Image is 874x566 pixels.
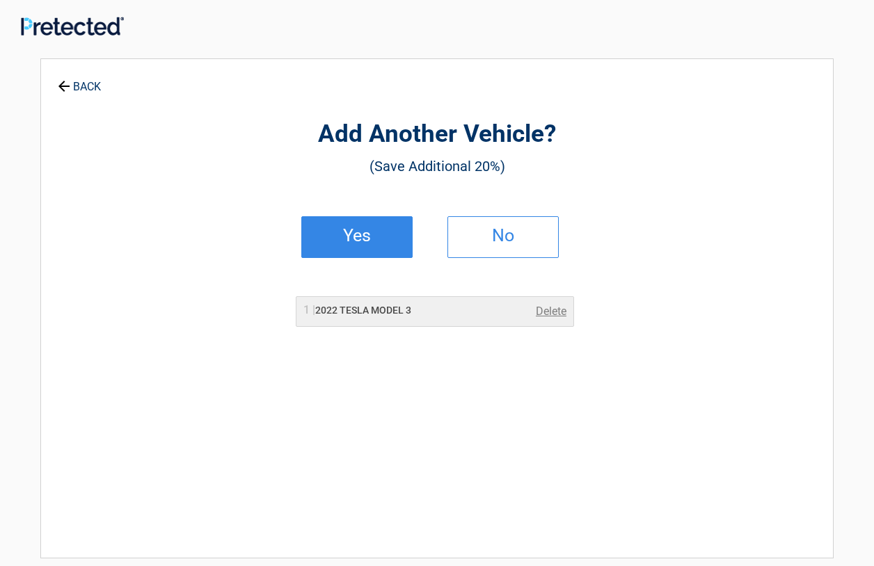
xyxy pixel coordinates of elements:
[462,231,544,241] h2: No
[303,303,315,316] span: 1 |
[316,231,398,241] h2: Yes
[21,17,124,35] img: Main Logo
[118,154,756,178] h3: (Save Additional 20%)
[55,68,104,92] a: BACK
[536,303,566,320] a: Delete
[118,118,756,151] h2: Add Another Vehicle?
[303,303,411,318] h2: 2022 TESLA MODEL 3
